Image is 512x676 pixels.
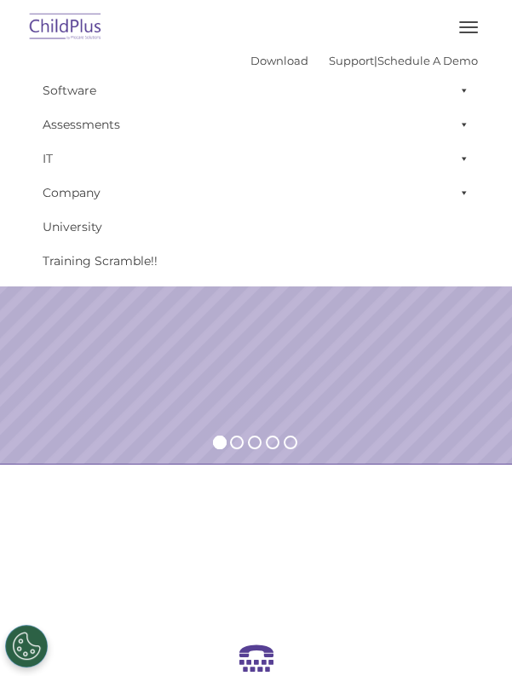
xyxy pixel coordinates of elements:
[34,176,478,210] a: Company
[329,54,374,67] a: Support
[377,54,478,67] a: Schedule A Demo
[211,113,263,125] span: Last name
[34,244,478,278] a: Training Scramble!!
[34,210,478,244] a: University
[34,142,478,176] a: IT
[26,8,106,48] img: ChildPlus by Procare Solutions
[250,54,478,67] font: |
[5,625,48,667] button: Cookies Settings
[250,54,308,67] a: Download
[34,107,478,142] a: Assessments
[34,73,478,107] a: Software
[211,182,284,195] span: Phone number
